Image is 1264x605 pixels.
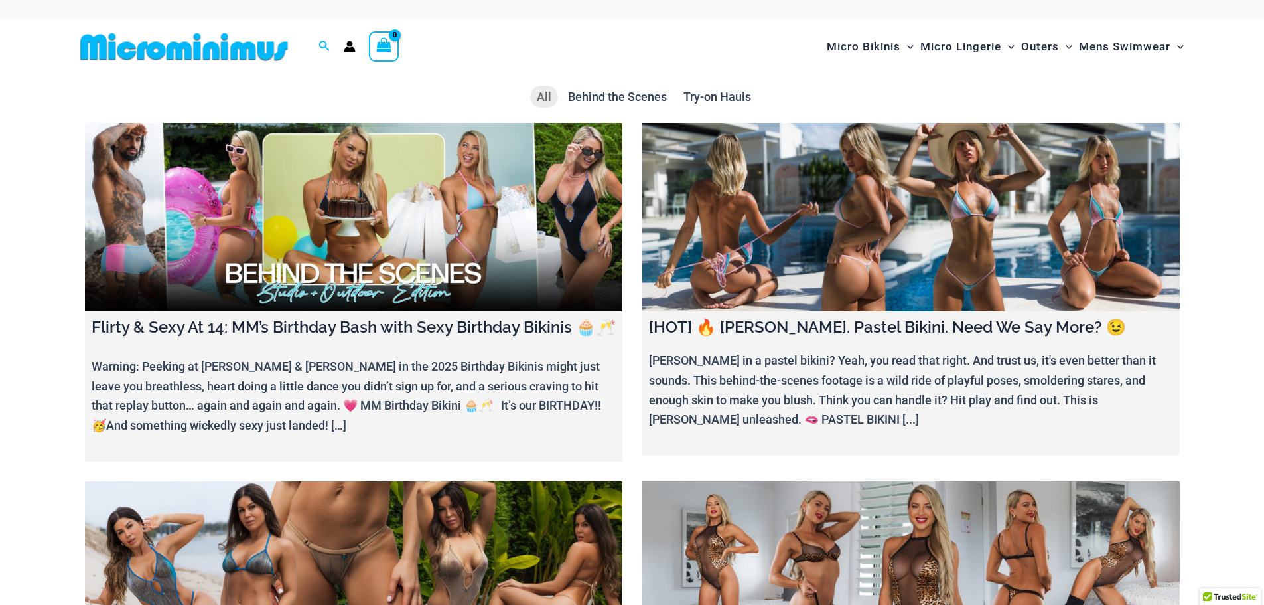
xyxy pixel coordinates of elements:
[900,30,914,64] span: Menu Toggle
[642,123,1180,311] a: [HOT] 🔥 Olivia. Pastel Bikini. Need We Say More? 😉
[920,30,1001,64] span: Micro Lingerie
[318,39,330,55] a: Search icon link
[649,318,1173,337] h4: [HOT] 🔥 [PERSON_NAME]. Pastel Bikini. Need We Say More? 😉
[85,123,622,311] a: Flirty & Sexy At 14: MM’s Birthday Bash with Sexy Birthday Bikinis 🧁🥂
[568,90,667,104] span: Behind the Scenes
[92,318,616,337] h4: Flirty & Sexy At 14: MM’s Birthday Bash with Sexy Birthday Bikinis 🧁🥂
[917,27,1018,67] a: Micro LingerieMenu ToggleMenu Toggle
[92,357,616,436] p: Warning: Peeking at [PERSON_NAME] & [PERSON_NAME] in the 2025 Birthday Bikinis might just leave y...
[369,31,399,62] a: View Shopping Cart, empty
[537,90,551,104] span: All
[1059,30,1072,64] span: Menu Toggle
[683,90,751,104] span: Try-on Hauls
[649,351,1173,430] p: [PERSON_NAME] in a pastel bikini? Yeah, you read that right. And trust us, it's even better than ...
[1170,30,1184,64] span: Menu Toggle
[1021,30,1059,64] span: Outers
[1079,30,1170,64] span: Mens Swimwear
[827,30,900,64] span: Micro Bikinis
[75,32,293,62] img: MM SHOP LOGO FLAT
[344,41,356,52] a: Account icon link
[823,27,917,67] a: Micro BikinisMenu ToggleMenu Toggle
[1076,27,1187,67] a: Mens SwimwearMenu ToggleMenu Toggle
[1018,27,1076,67] a: OutersMenu ToggleMenu Toggle
[1001,30,1015,64] span: Menu Toggle
[821,25,1190,69] nav: Site Navigation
